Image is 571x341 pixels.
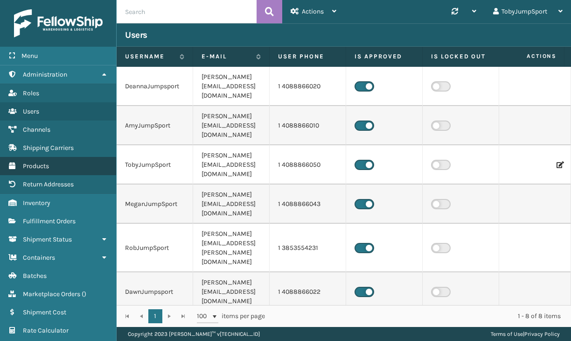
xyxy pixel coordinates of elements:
[23,327,69,334] span: Rate Calculator
[497,49,562,64] span: Actions
[117,224,193,272] td: RobJumpSport
[14,9,103,37] img: logo
[302,7,324,15] span: Actions
[23,126,50,134] span: Channels
[117,145,193,185] td: TobyJumpSport
[193,106,270,145] td: [PERSON_NAME][EMAIL_ADDRESS][DOMAIN_NAME]
[270,224,346,272] td: 1 3853554231
[23,254,55,262] span: Containers
[82,290,86,298] span: ( )
[23,162,49,170] span: Products
[193,67,270,106] td: [PERSON_NAME][EMAIL_ADDRESS][DOMAIN_NAME]
[524,331,560,337] a: Privacy Policy
[23,235,72,243] span: Shipment Status
[202,52,251,61] label: E-mail
[270,272,346,312] td: 1 4088866022
[431,52,490,61] label: Is Locked Out
[23,71,67,78] span: Administration
[278,52,337,61] label: User phone
[21,52,38,60] span: Menu
[23,180,74,188] span: Return Addresses
[491,327,560,341] div: |
[23,290,80,298] span: Marketplace Orders
[270,67,346,106] td: 1 4088866020
[117,185,193,224] td: MeganJumpSport
[23,144,74,152] span: Shipping Carriers
[557,162,562,168] i: Edit
[193,185,270,224] td: [PERSON_NAME][EMAIL_ADDRESS][DOMAIN_NAME]
[125,29,147,41] h3: Users
[197,312,211,321] span: 100
[193,224,270,272] td: [PERSON_NAME][EMAIL_ADDRESS][PERSON_NAME][DOMAIN_NAME]
[197,309,265,323] span: items per page
[117,272,193,312] td: DawnJumpsport
[193,145,270,185] td: [PERSON_NAME][EMAIL_ADDRESS][DOMAIN_NAME]
[128,327,260,341] p: Copyright 2023 [PERSON_NAME]™ v [TECHNICAL_ID]
[270,106,346,145] td: 1 4088866010
[117,106,193,145] td: AmyJumpSport
[125,52,175,61] label: Username
[117,67,193,106] td: DeannaJumpsport
[278,312,561,321] div: 1 - 8 of 8 items
[193,272,270,312] td: [PERSON_NAME][EMAIL_ADDRESS][DOMAIN_NAME]
[270,185,346,224] td: 1 4088866043
[23,107,39,115] span: Users
[23,217,76,225] span: Fulfillment Orders
[148,309,162,323] a: 1
[270,145,346,185] td: 1 4088866050
[23,89,39,97] span: Roles
[23,308,66,316] span: Shipment Cost
[491,331,523,337] a: Terms of Use
[23,199,50,207] span: Inventory
[23,272,47,280] span: Batches
[355,52,414,61] label: Is Approved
